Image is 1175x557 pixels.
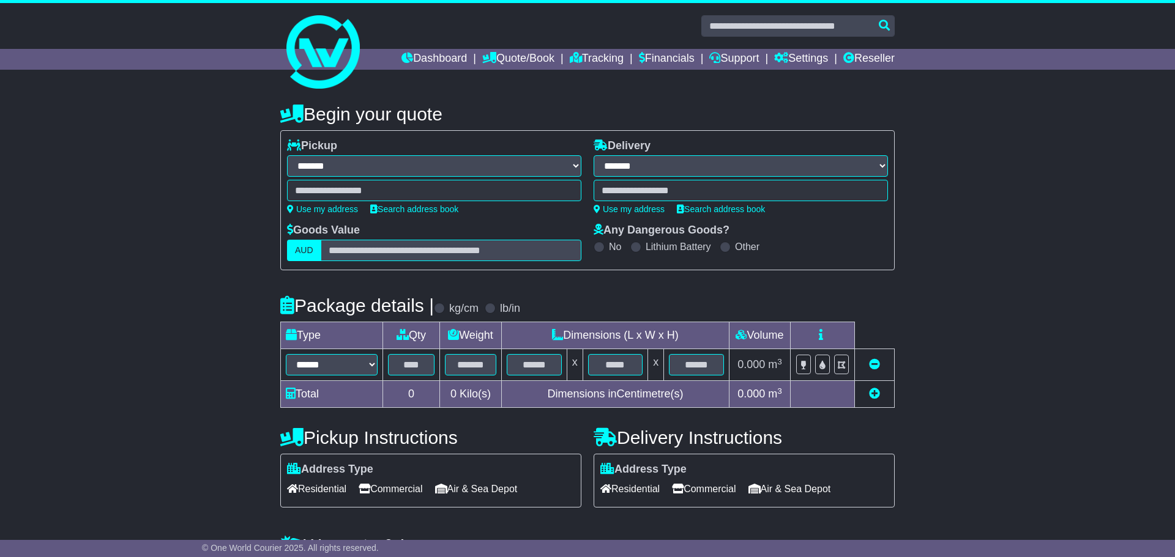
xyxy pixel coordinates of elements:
[287,204,358,214] a: Use my address
[281,322,383,349] td: Type
[777,386,782,396] sup: 3
[600,479,660,498] span: Residential
[843,49,895,70] a: Reseller
[202,543,379,553] span: © One World Courier 2025. All rights reserved.
[768,358,782,371] span: m
[287,224,360,237] label: Goods Value
[594,139,651,153] label: Delivery
[287,463,373,476] label: Address Type
[646,241,711,253] label: Lithium Battery
[735,241,759,253] label: Other
[383,381,440,408] td: 0
[281,381,383,408] td: Total
[440,322,502,349] td: Weight
[594,427,895,448] h4: Delivery Instructions
[869,388,880,400] a: Add new item
[672,479,736,498] span: Commercial
[383,322,440,349] td: Qty
[370,204,458,214] a: Search address book
[450,388,457,400] span: 0
[768,388,782,400] span: m
[609,241,621,253] label: No
[570,49,624,70] a: Tracking
[648,349,664,381] td: x
[482,49,554,70] a: Quote/Book
[280,295,434,315] h4: Package details |
[748,479,831,498] span: Air & Sea Depot
[600,463,687,476] label: Address Type
[449,302,479,315] label: kg/cm
[440,381,502,408] td: Kilo(s)
[500,302,520,315] label: lb/in
[287,479,346,498] span: Residential
[287,139,337,153] label: Pickup
[737,358,765,371] span: 0.000
[677,204,765,214] a: Search address book
[287,240,321,261] label: AUD
[869,358,880,371] a: Remove this item
[729,322,790,349] td: Volume
[501,381,729,408] td: Dimensions in Centimetre(s)
[567,349,583,381] td: x
[401,49,467,70] a: Dashboard
[280,535,895,555] h4: Warranty & Insurance
[359,479,422,498] span: Commercial
[280,104,895,124] h4: Begin your quote
[737,388,765,400] span: 0.000
[501,322,729,349] td: Dimensions (L x W x H)
[280,427,581,448] h4: Pickup Instructions
[639,49,695,70] a: Financials
[777,357,782,366] sup: 3
[709,49,759,70] a: Support
[594,224,729,237] label: Any Dangerous Goods?
[774,49,828,70] a: Settings
[435,479,518,498] span: Air & Sea Depot
[594,204,665,214] a: Use my address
